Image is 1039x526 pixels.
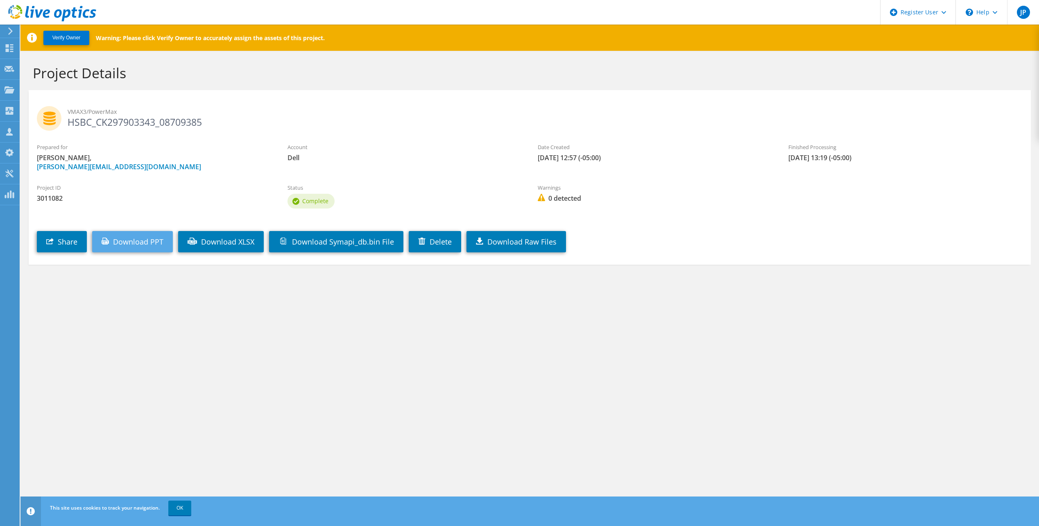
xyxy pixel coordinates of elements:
span: 0 detected [538,194,772,203]
label: Finished Processing [788,143,1023,151]
a: Download Symapi_db.bin File [269,231,403,252]
span: [PERSON_NAME], [37,153,271,171]
span: Dell [287,153,522,162]
a: [PERSON_NAME][EMAIL_ADDRESS][DOMAIN_NAME] [37,162,201,171]
span: 3011082 [37,194,271,203]
span: VMAX3/PowerMax [68,107,1023,116]
h2: HSBC_CK297903343_08709385 [37,106,1023,127]
a: Download PPT [92,231,173,252]
label: Date Created [538,143,772,151]
svg: \n [966,9,973,16]
span: [DATE] 13:19 (-05:00) [788,153,1023,162]
h1: Project Details [33,64,1023,82]
p: Warning: Please click Verify Owner to accurately assign the assets of this project. [96,34,325,42]
button: Verify Owner [43,31,89,45]
label: Account [287,143,522,151]
label: Project ID [37,184,271,192]
a: Share [37,231,87,252]
span: This site uses cookies to track your navigation. [50,504,160,511]
label: Prepared for [37,143,271,151]
a: Download Raw Files [466,231,566,252]
span: [DATE] 12:57 (-05:00) [538,153,772,162]
a: Delete [409,231,461,252]
span: Complete [302,197,328,205]
a: OK [168,501,191,515]
span: JP [1017,6,1030,19]
a: Download XLSX [178,231,264,252]
label: Warnings [538,184,772,192]
label: Status [287,184,522,192]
